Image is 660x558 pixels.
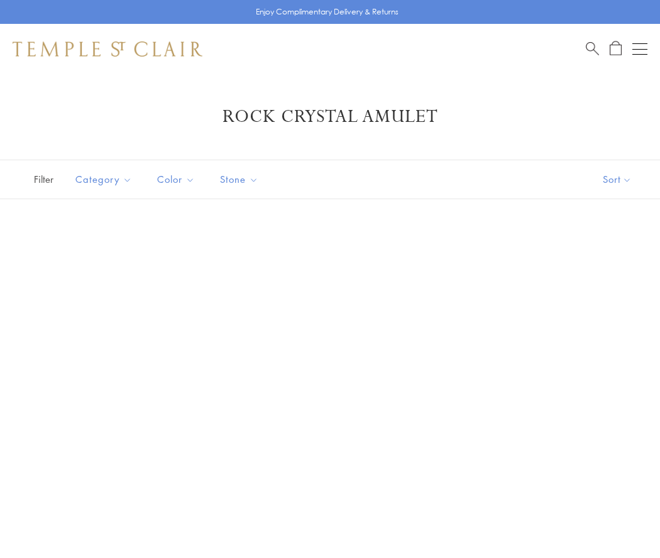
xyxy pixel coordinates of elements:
[586,41,599,57] a: Search
[211,165,268,194] button: Stone
[13,41,202,57] img: Temple St. Clair
[31,106,629,128] h1: Rock Crystal Amulet
[632,41,647,57] button: Open navigation
[151,172,204,187] span: Color
[214,172,268,187] span: Stone
[66,165,141,194] button: Category
[69,172,141,187] span: Category
[148,165,204,194] button: Color
[256,6,399,18] p: Enjoy Complimentary Delivery & Returns
[575,160,660,199] button: Show sort by
[610,41,622,57] a: Open Shopping Bag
